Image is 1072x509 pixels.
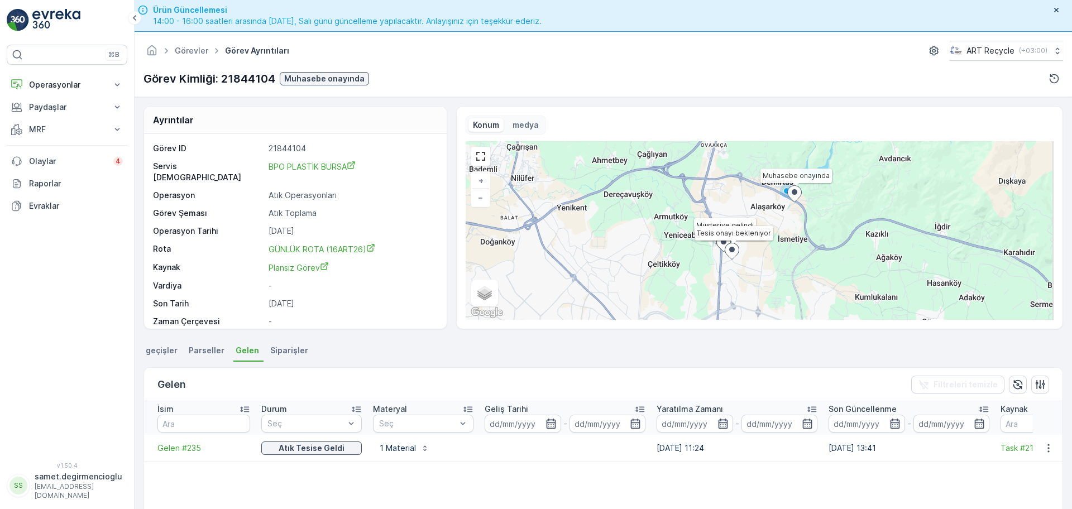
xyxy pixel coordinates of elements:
[29,79,105,90] p: Operasyonlar
[7,74,127,96] button: Operasyonlar
[269,316,435,327] p: -
[32,9,80,31] img: logo_light-DOdMpM7g.png
[153,190,264,201] p: Operasyon
[829,404,897,415] p: Son Güncellenme
[29,200,123,212] p: Evraklar
[153,262,264,273] p: Kaynak
[468,305,505,320] img: Google
[153,298,264,309] p: Son Tarih
[108,50,119,59] p: ⌘B
[513,119,539,131] p: medya
[472,172,489,189] a: Yakınlaştır
[569,415,646,433] input: dd/mm/yyyy
[269,162,356,171] span: BPO PLASTİK BURSA
[146,345,178,356] span: geçişler
[280,72,369,85] button: Muhasebe onayında
[269,161,435,183] a: BPO PLASTİK BURSA
[157,443,250,454] a: Gelen #235
[950,41,1063,61] button: ART Recycle(+03:00)
[153,143,264,154] p: Görev ID
[735,417,739,430] p: -
[29,102,105,113] p: Paydaşlar
[472,281,497,305] a: Layers
[485,415,561,433] input: dd/mm/yyyy
[143,70,275,87] p: Görev Kimliği: 21844104
[175,46,208,55] a: Görevler
[1019,46,1047,55] p: ( +03:00 )
[472,189,489,206] a: Uzaklaştır
[236,345,259,356] span: Gelen
[261,404,287,415] p: Durum
[934,379,998,390] p: Filtreleri temizle
[269,263,329,272] span: Plansız Görev
[473,119,499,131] p: Konum
[269,208,435,219] p: Atık Toplama
[7,195,127,217] a: Evraklar
[485,404,528,415] p: Geliş Tarihi
[478,176,484,185] span: +
[153,243,264,255] p: Rota
[223,45,291,56] span: Görev Ayrıntıları
[153,208,264,219] p: Görev Şeması
[911,376,1004,393] button: Filtreleri temizle
[269,262,435,273] a: Plansız Görev
[651,435,823,462] td: [DATE] 11:24
[468,305,505,320] a: Bu bölgeyi Google Haritalar'da açın (yeni pencerede açılır)
[657,415,733,433] input: dd/mm/yyyy
[153,161,264,183] p: Servis [DEMOGRAPHIC_DATA]
[9,477,27,494] div: SS
[279,443,344,454] p: Atık Tesise Geldi
[7,471,127,500] button: SSsamet.degirmencioglu[EMAIL_ADDRESS][DOMAIN_NAME]
[35,482,122,500] p: [EMAIL_ADDRESS][DOMAIN_NAME]
[29,178,123,189] p: Raporlar
[284,73,365,84] p: Muhasebe onayında
[267,418,344,429] p: Seç
[153,225,264,237] p: Operasyon Tarihi
[153,16,542,27] span: 14:00 - 16:00 saatleri arasında [DATE], Salı günü güncelleme yapılacaktır. Anlayışınız için teşek...
[1001,404,1028,415] p: Kaynak
[269,190,435,201] p: Atık Operasyonları
[153,316,264,327] p: Zaman Çerçevesi
[379,418,456,429] p: Seç
[157,415,250,433] input: Ara
[261,441,362,455] button: Atık Tesise Geldi
[269,143,435,154] p: 21844104
[657,404,723,415] p: Yaratılma Zamanı
[7,96,127,118] button: Paydaşlar
[373,439,436,457] button: 1 Material
[950,45,962,57] img: image_23.png
[472,148,489,165] a: View Fullscreen
[269,280,435,291] p: -
[380,443,416,454] p: 1 Material
[823,435,995,462] td: [DATE] 13:41
[269,244,375,254] span: GÜNLÜK ROTA (16ART26)
[116,157,121,166] p: 4
[153,113,194,127] p: Ayrıntılar
[7,172,127,195] a: Raporlar
[29,124,105,135] p: MRF
[157,404,174,415] p: İsim
[189,345,224,356] span: Parseller
[269,243,435,255] a: GÜNLÜK ROTA (16ART26)
[373,404,407,415] p: Materyal
[7,462,127,469] span: v 1.50.4
[7,118,127,141] button: MRF
[907,417,911,430] p: -
[29,156,107,167] p: Olaylar
[563,417,567,430] p: -
[269,225,435,237] p: [DATE]
[157,377,186,392] p: Gelen
[829,415,905,433] input: dd/mm/yyyy
[146,49,158,58] a: Ana Sayfa
[478,193,484,202] span: −
[270,345,308,356] span: Siparişler
[153,4,542,16] span: Ürün Güncellemesi
[7,9,29,31] img: logo
[7,150,127,172] a: Olaylar4
[741,415,818,433] input: dd/mm/yyyy
[269,298,435,309] p: [DATE]
[153,280,264,291] p: Vardiya
[35,471,122,482] p: samet.degirmencioglu
[966,45,1014,56] p: ART Recycle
